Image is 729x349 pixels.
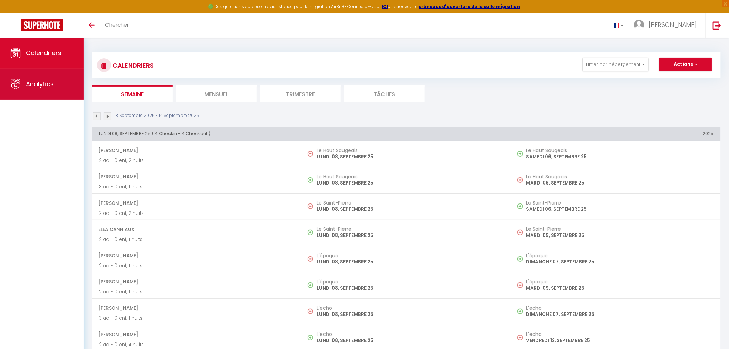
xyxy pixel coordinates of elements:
[526,305,714,311] h5: L'echo
[317,226,504,232] h5: Le Saint-Pierre
[526,174,714,179] h5: Le Haut Saugeais
[517,309,523,314] img: NO IMAGE
[659,58,712,71] button: Actions
[634,20,644,30] img: ...
[526,279,714,285] h5: L'époque
[98,275,295,288] span: [PERSON_NAME]
[99,341,295,348] p: 2 ad - 0 enf, 4 nuits
[526,226,714,232] h5: Le Saint-Pierre
[700,318,724,344] iframe: Chat
[100,13,134,38] a: Chercher
[99,262,295,269] p: 2 ad - 0 enf, 1 nuits
[99,315,295,322] p: 3 ad - 0 enf, 1 nuits
[308,309,313,314] img: NO IMAGE
[98,249,295,262] span: [PERSON_NAME]
[526,200,714,206] h5: Le Saint-Pierre
[517,151,523,157] img: NO IMAGE
[317,258,504,266] p: LUNDI 08, SEPTEMBRE 25
[517,177,523,183] img: NO IMAGE
[21,19,63,31] img: Super Booking
[105,21,129,28] span: Chercher
[260,85,341,102] li: Trimestre
[99,157,295,164] p: 2 ad - 0 enf, 2 nuits
[308,151,313,157] img: NO IMAGE
[526,311,714,318] p: DIMANCHE 07, SEPTEMBRE 25
[317,148,504,153] h5: Le Haut Saugeais
[317,279,504,285] h5: L'époque
[526,206,714,213] p: SAMEDI 06, SEPTEMBRE 25
[517,203,523,209] img: NO IMAGE
[317,179,504,187] p: LUNDI 08, SEPTEMBRE 25
[526,337,714,344] p: VENDREDI 12, SEPTEMBRE 25
[344,85,425,102] li: Tâches
[526,258,714,266] p: DIMANCHE 07, SEPTEMBRE 25
[382,3,388,9] a: ICI
[317,153,504,160] p: LUNDI 08, SEPTEMBRE 25
[526,153,714,160] p: SAMEDI 06, SEPTEMBRE 25
[649,20,697,29] span: [PERSON_NAME]
[583,58,649,71] button: Filtrer par hébergement
[317,253,504,258] h5: L'époque
[98,223,295,236] span: Elea Canniaux
[99,288,295,296] p: 2 ad - 0 enf, 1 nuits
[176,85,257,102] li: Mensuel
[98,328,295,341] span: [PERSON_NAME]
[99,236,295,243] p: 2 ad - 0 enf, 1 nuits
[526,253,714,258] h5: L'époque
[317,311,504,318] p: LUNDI 08, SEPTEMBRE 25
[511,127,721,141] th: 2025
[317,305,504,311] h5: L'echo
[713,21,721,30] img: logout
[92,127,511,141] th: LUNDI 08, SEPTEMBRE 25 ( 4 Checkin - 4 Checkout )
[317,174,504,179] h5: Le Haut Saugeais
[517,335,523,340] img: NO IMAGE
[526,285,714,292] p: MARDI 09, SEPTEMBRE 25
[317,200,504,206] h5: Le Saint-Pierre
[526,179,714,187] p: MARDI 09, SEPTEMBRE 25
[92,85,173,102] li: Semaine
[98,197,295,210] span: [PERSON_NAME]
[308,256,313,262] img: NO IMAGE
[111,58,154,73] h3: CALENDRIERS
[98,170,295,183] span: [PERSON_NAME]
[26,49,61,57] span: Calendriers
[629,13,706,38] a: ... [PERSON_NAME]
[317,331,504,337] h5: L'echo
[26,80,54,88] span: Analytics
[526,331,714,337] h5: L'echo
[526,148,714,153] h5: Le Haut Saugeais
[317,285,504,292] p: LUNDI 08, SEPTEMBRE 25
[517,282,523,288] img: NO IMAGE
[517,230,523,235] img: NO IMAGE
[419,3,520,9] a: créneaux d'ouverture de la salle migration
[99,183,295,190] p: 3 ad - 0 enf, 1 nuits
[98,301,295,315] span: [PERSON_NAME]
[308,203,313,209] img: NO IMAGE
[317,232,504,239] p: LUNDI 08, SEPTEMBRE 25
[98,144,295,157] span: [PERSON_NAME]
[517,256,523,262] img: NO IMAGE
[99,210,295,217] p: 2 ad - 0 enf, 2 nuits
[526,232,714,239] p: MARDI 09, SEPTEMBRE 25
[317,337,504,344] p: LUNDI 08, SEPTEMBRE 25
[317,206,504,213] p: LUNDI 08, SEPTEMBRE 25
[115,112,199,119] p: 8 Septembre 2025 - 14 Septembre 2025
